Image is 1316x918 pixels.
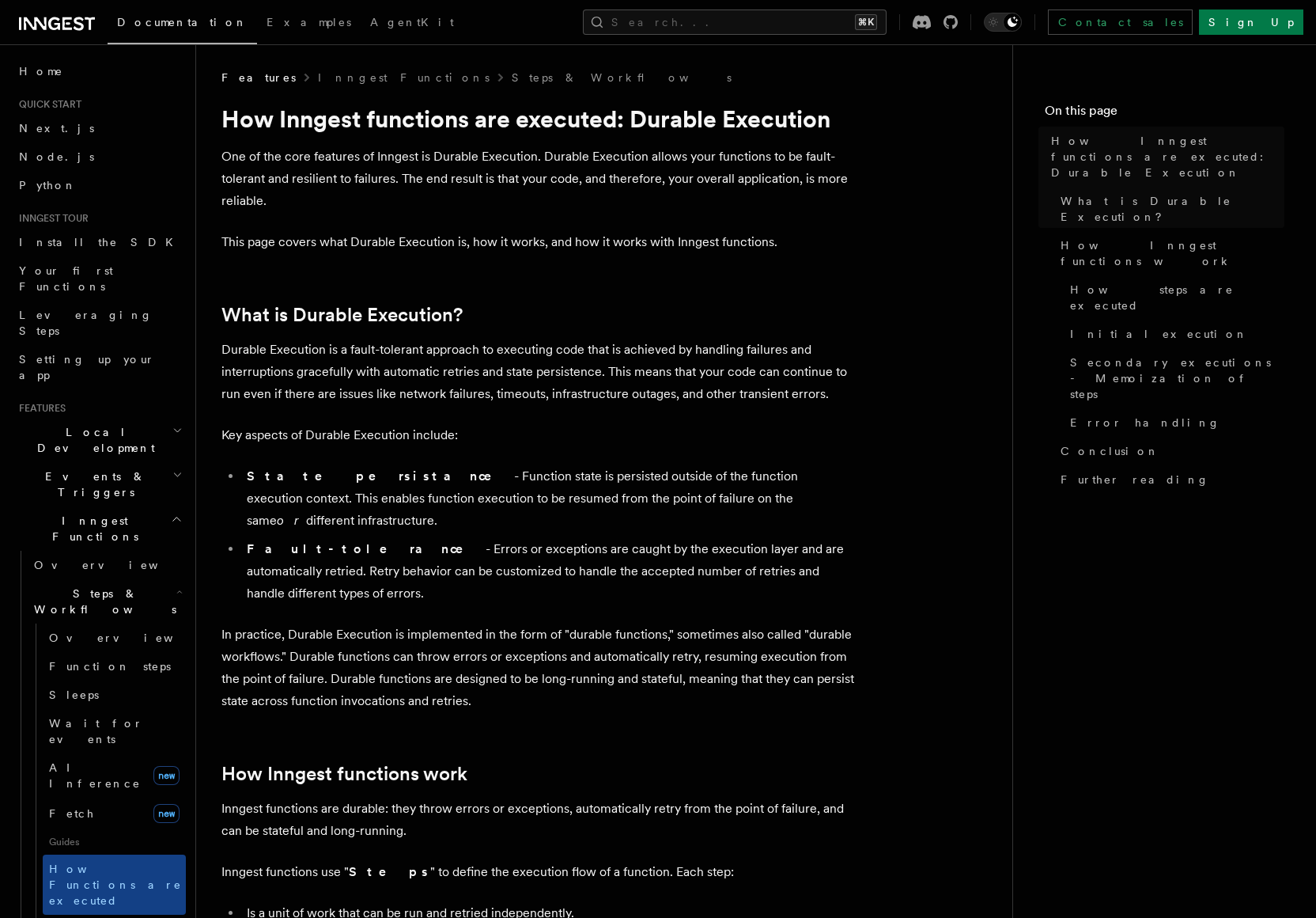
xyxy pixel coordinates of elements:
span: Python [19,179,77,192]
span: Features [221,70,296,85]
a: Overview [43,624,186,652]
span: What is Durable Execution? [1061,193,1284,225]
span: Function steps [49,660,171,673]
h1: How Inngest functions are executed: Durable Execution [221,104,854,133]
a: AI Inferencenew [43,753,186,798]
a: Setting up your app [13,345,186,389]
span: How Inngest functions are executed: Durable Execution [1051,133,1284,180]
span: Inngest Functions [13,513,171,544]
span: Features [13,402,66,415]
a: Function steps [43,652,186,681]
a: Secondary executions - Memoization of steps [1064,348,1284,408]
span: Initial execution [1070,326,1248,342]
strong: State persistance [247,468,514,484]
p: In practice, Durable Execution is implemented in the form of "durable functions," sometimes also ... [221,624,854,712]
a: Leveraging Steps [13,301,186,345]
li: - Function state is persisted outside of the function execution context. This enables function ex... [242,465,854,532]
a: How Inngest functions work [1054,231,1284,275]
button: Steps & Workflows [28,579,186,624]
span: Install the SDK [19,236,183,248]
a: What is Durable Execution? [221,304,463,326]
span: How Functions are executed [49,863,182,907]
a: AgentKit [361,5,463,43]
a: Wait for events [43,709,186,753]
span: Wait for events [49,717,143,745]
span: Local Development [13,424,172,456]
span: Fetch [49,807,95,820]
span: Your first Functions [19,264,113,293]
span: AI Inference [49,761,141,790]
h4: On this page [1045,101,1284,127]
a: Inngest Functions [318,70,490,85]
a: How Inngest functions work [221,763,467,785]
a: Sleeps [43,681,186,709]
a: Contact sales [1048,9,1193,35]
a: Home [13,57,186,85]
button: Search...⌘K [583,9,887,35]
a: How Inngest functions are executed: Durable Execution [1045,127,1284,187]
span: Next.js [19,122,94,135]
span: Secondary executions - Memoization of steps [1070,355,1284,402]
span: Documentation [117,16,248,28]
a: Fetchnew [43,798,186,829]
a: Initial execution [1064,320,1284,348]
span: Conclusion [1061,443,1159,459]
p: One of the core features of Inngest is Durable Execution. Durable Execution allows your functions... [221,146,854,212]
span: Further reading [1061,472,1209,487]
a: Further reading [1054,465,1284,494]
strong: Steps [349,864,430,879]
button: Events & Triggers [13,462,186,506]
span: Home [19,63,63,79]
span: Leveraging Steps [19,309,153,337]
span: Steps & Workflows [28,586,176,617]
a: Conclusion [1054,437,1284,465]
a: What is Durable Execution? [1054,187,1284,231]
button: Local Development [13,418,186,462]
span: How Inngest functions work [1061,237,1284,269]
a: Python [13,171,186,199]
a: Node.js [13,142,186,171]
li: - Errors or exceptions are caught by the execution layer and are automatically retried. Retry beh... [242,538,854,605]
span: Overview [49,632,212,644]
a: Steps & Workflows [512,70,732,85]
span: Overview [34,559,197,571]
a: Install the SDK [13,228,186,256]
a: Next.js [13,114,186,142]
span: Quick start [13,98,81,111]
span: Inngest tour [13,212,89,225]
span: new [153,804,180,823]
span: How steps are executed [1070,282,1284,313]
a: Overview [28,551,186,579]
em: or [277,513,306,528]
span: Node.js [19,150,94,163]
p: Durable Execution is a fault-tolerant approach to executing code that is achieved by handling fai... [221,339,854,405]
span: Setting up your app [19,353,155,381]
button: Toggle dark mode [984,13,1022,32]
kbd: ⌘K [855,14,877,30]
span: Sleeps [49,688,99,701]
a: Error handling [1064,408,1284,437]
span: Error handling [1070,415,1220,431]
a: How Functions are executed [43,855,186,915]
span: Events & Triggers [13,468,172,500]
button: Inngest Functions [13,506,186,551]
p: Key aspects of Durable Execution include: [221,424,854,446]
span: new [153,766,180,785]
p: This page covers what Durable Execution is, how it works, and how it works with Inngest functions. [221,231,854,253]
p: Inngest functions use " " to define the execution flow of a function. Each step: [221,861,854,883]
a: How steps are executed [1064,275,1284,320]
strong: Fault-tolerance [247,541,486,556]
a: Sign Up [1199,9,1303,35]
a: Your first Functions [13,256,186,301]
a: Documentation [108,5,257,44]
span: AgentKit [370,16,454,28]
span: Examples [267,16,351,28]
span: Guides [43,829,186,855]
a: Examples [257,5,361,43]
p: Inngest functions are durable: they throw errors or exceptions, automatically retry from the poin... [221,798,854,842]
